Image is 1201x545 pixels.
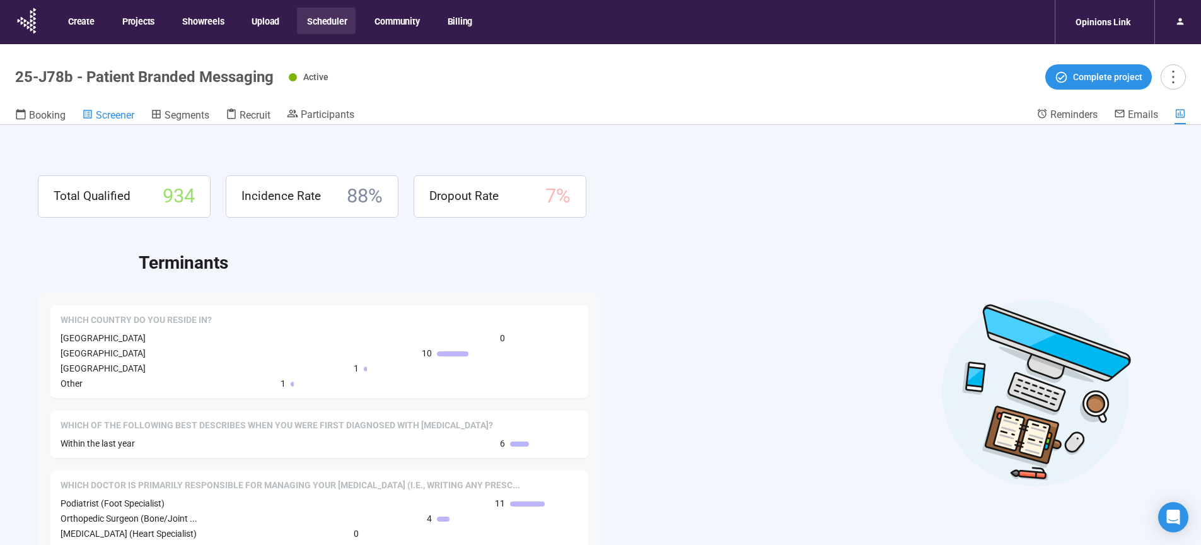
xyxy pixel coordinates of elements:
[61,479,520,492] span: Which doctor is primarily responsible for managing your gout (i.e., writing any prescriptions, di...
[500,331,505,345] span: 0
[495,496,505,510] span: 11
[54,187,131,206] span: Total Qualified
[1045,64,1152,90] button: Complete project
[422,346,432,360] span: 10
[287,108,354,123] a: Participants
[172,8,233,34] button: Showreels
[15,108,66,124] a: Booking
[61,513,197,524] span: Orthopedic Surgeon (Bone/Joint ...
[240,109,270,121] span: Recruit
[112,8,163,34] button: Projects
[61,363,146,373] span: [GEOGRAPHIC_DATA]
[82,108,134,124] a: Screener
[427,512,432,525] span: 4
[1068,10,1138,34] div: Opinions Link
[545,181,571,212] span: 7 %
[1164,68,1181,85] span: more
[1128,108,1158,120] span: Emails
[61,378,83,389] span: Other
[151,108,209,124] a: Segments
[61,438,135,448] span: Within the last year
[303,72,328,82] span: Active
[364,8,428,34] button: Community
[61,314,212,327] span: Which country do you reside in?
[226,108,270,124] a: Recruit
[1050,108,1098,120] span: Reminders
[61,529,197,539] span: [MEDICAL_DATA] (Heart Specialist)
[429,187,499,206] span: Dropout Rate
[347,181,383,212] span: 88 %
[139,249,1163,277] h2: Terminants
[58,8,103,34] button: Create
[1114,108,1158,123] a: Emails
[165,109,209,121] span: Segments
[500,437,505,450] span: 6
[61,348,146,358] span: [GEOGRAPHIC_DATA]
[1073,70,1142,84] span: Complete project
[438,8,482,34] button: Billing
[1161,64,1186,90] button: more
[1158,502,1188,532] div: Open Intercom Messenger
[354,361,359,375] span: 1
[163,181,195,212] span: 934
[61,333,146,343] span: [GEOGRAPHIC_DATA]
[241,187,321,206] span: Incidence Rate
[96,109,134,121] span: Screener
[241,8,288,34] button: Upload
[941,298,1132,488] img: Desktop work notes
[15,68,274,86] h1: 25-J78b - Patient Branded Messaging
[61,419,493,432] span: Which of the following best describes when you were first diagnosed with gout?
[354,527,359,541] span: 0
[29,109,66,121] span: Booking
[301,108,354,120] span: Participants
[297,8,356,34] button: Scheduler
[1036,108,1098,123] a: Reminders
[61,498,165,508] span: Podiatrist (Foot Specialist)
[281,377,286,390] span: 1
